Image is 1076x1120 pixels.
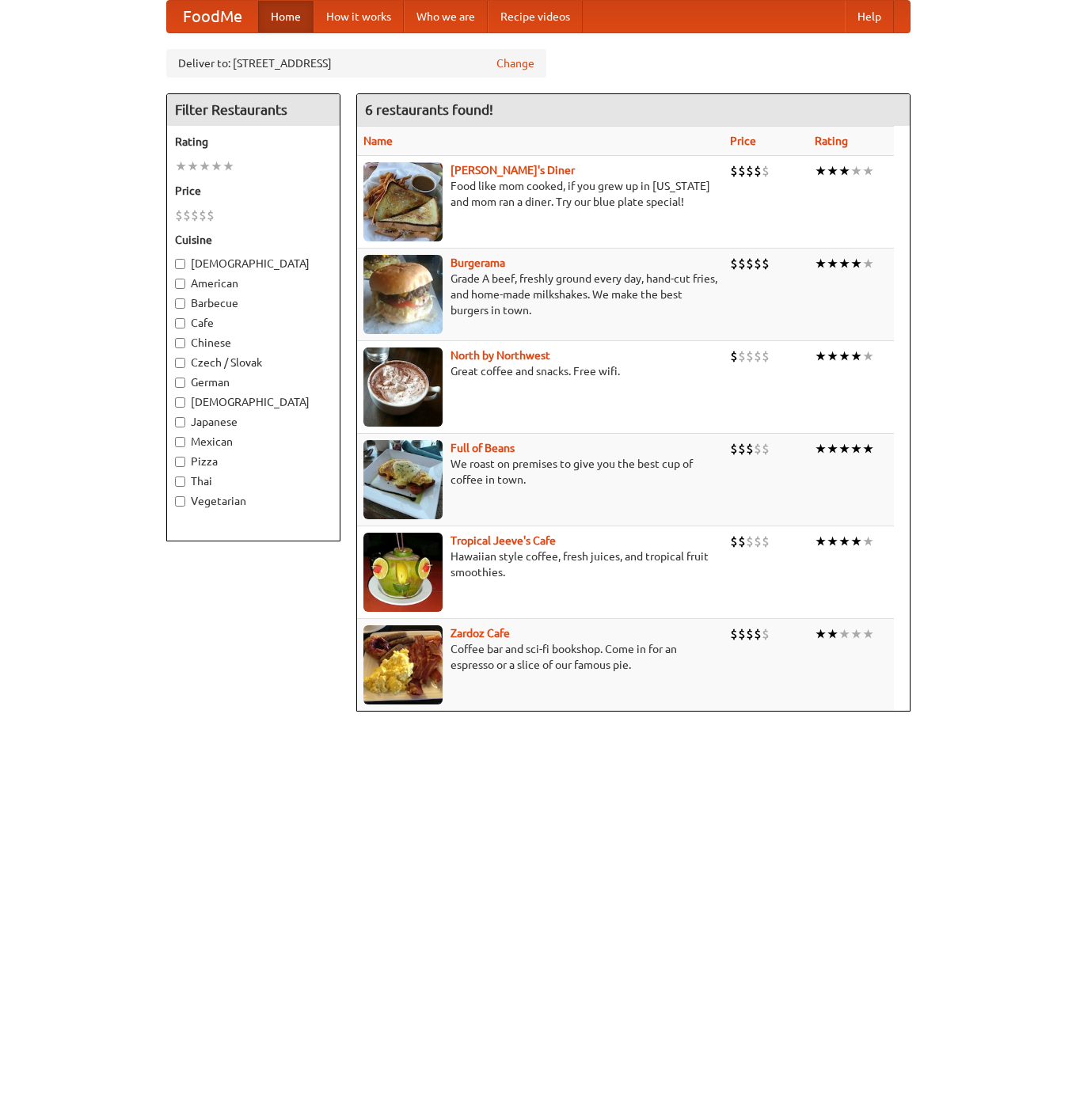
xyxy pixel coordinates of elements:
[730,135,756,147] a: Price
[451,627,510,640] a: Zardoz Cafe
[363,271,717,318] p: Grade A beef, freshly ground every day, hand-cut fries, and home-made milkshakes. We make the bes...
[746,347,754,365] li: $
[746,162,754,180] li: $
[175,134,332,150] h5: Rating
[862,625,874,643] li: ★
[862,162,874,180] li: ★
[862,440,874,457] li: ★
[730,440,738,457] li: $
[754,162,762,180] li: $
[175,493,332,509] label: Vegetarian
[815,533,827,550] li: ★
[451,442,515,454] a: Full of Beans
[175,338,185,348] input: Chinese
[175,259,185,269] input: [DEMOGRAPHIC_DATA]
[404,1,488,32] a: Who we are
[175,335,332,351] label: Chinese
[175,355,332,370] label: Czech / Slovak
[363,178,717,210] p: Food like mom cooked, if you grew up in [US_STATE] and mom ran a diner. Try our blue plate special!
[183,207,191,224] li: $
[754,533,762,550] li: $
[166,49,546,78] div: Deliver to: [STREET_ADDRESS]
[827,162,838,180] li: ★
[363,641,717,673] p: Coffee bar and sci-fi bookshop. Come in for an espresso or a slice of our famous pie.
[730,625,738,643] li: $
[850,347,862,365] li: ★
[738,440,746,457] li: $
[451,534,556,547] a: Tropical Jeeve's Cafe
[175,457,185,467] input: Pizza
[845,1,894,32] a: Help
[187,158,199,175] li: ★
[730,255,738,272] li: $
[815,135,848,147] a: Rating
[175,378,185,388] input: German
[827,440,838,457] li: ★
[175,394,332,410] label: [DEMOGRAPHIC_DATA]
[815,440,827,457] li: ★
[762,440,770,457] li: $
[363,533,443,612] img: jeeves.jpg
[175,434,332,450] label: Mexican
[363,440,443,519] img: beans.jpg
[363,347,443,427] img: north.jpg
[850,533,862,550] li: ★
[754,625,762,643] li: $
[365,102,493,117] ng-pluralize: 6 restaurants found!
[838,255,850,272] li: ★
[175,158,187,175] li: ★
[258,1,314,32] a: Home
[762,533,770,550] li: $
[738,533,746,550] li: $
[762,255,770,272] li: $
[850,255,862,272] li: ★
[451,256,505,269] a: Burgerama
[815,625,827,643] li: ★
[754,255,762,272] li: $
[862,533,874,550] li: ★
[207,207,215,224] li: $
[175,473,332,489] label: Thai
[167,1,258,32] a: FoodMe
[850,625,862,643] li: ★
[850,440,862,457] li: ★
[175,397,185,408] input: [DEMOGRAPHIC_DATA]
[175,414,332,430] label: Japanese
[838,162,850,180] li: ★
[167,94,340,126] h4: Filter Restaurants
[815,255,827,272] li: ★
[175,496,185,507] input: Vegetarian
[738,347,746,365] li: $
[838,440,850,457] li: ★
[363,625,443,704] img: zardoz.jpg
[762,347,770,365] li: $
[827,255,838,272] li: ★
[363,456,717,488] p: We roast on premises to give you the best cup of coffee in town.
[738,255,746,272] li: $
[451,164,575,177] a: [PERSON_NAME]'s Diner
[738,162,746,180] li: $
[862,347,874,365] li: ★
[175,279,185,289] input: American
[838,625,850,643] li: ★
[815,347,827,365] li: ★
[222,158,234,175] li: ★
[175,476,185,487] input: Thai
[838,533,850,550] li: ★
[838,347,850,365] li: ★
[850,162,862,180] li: ★
[363,363,717,379] p: Great coffee and snacks. Free wifi.
[762,625,770,643] li: $
[363,162,443,241] img: sallys.jpg
[451,349,550,362] a: North by Northwest
[754,347,762,365] li: $
[827,533,838,550] li: ★
[746,533,754,550] li: $
[496,55,534,71] a: Change
[199,207,207,224] li: $
[175,417,185,427] input: Japanese
[314,1,404,32] a: How it works
[488,1,583,32] a: Recipe videos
